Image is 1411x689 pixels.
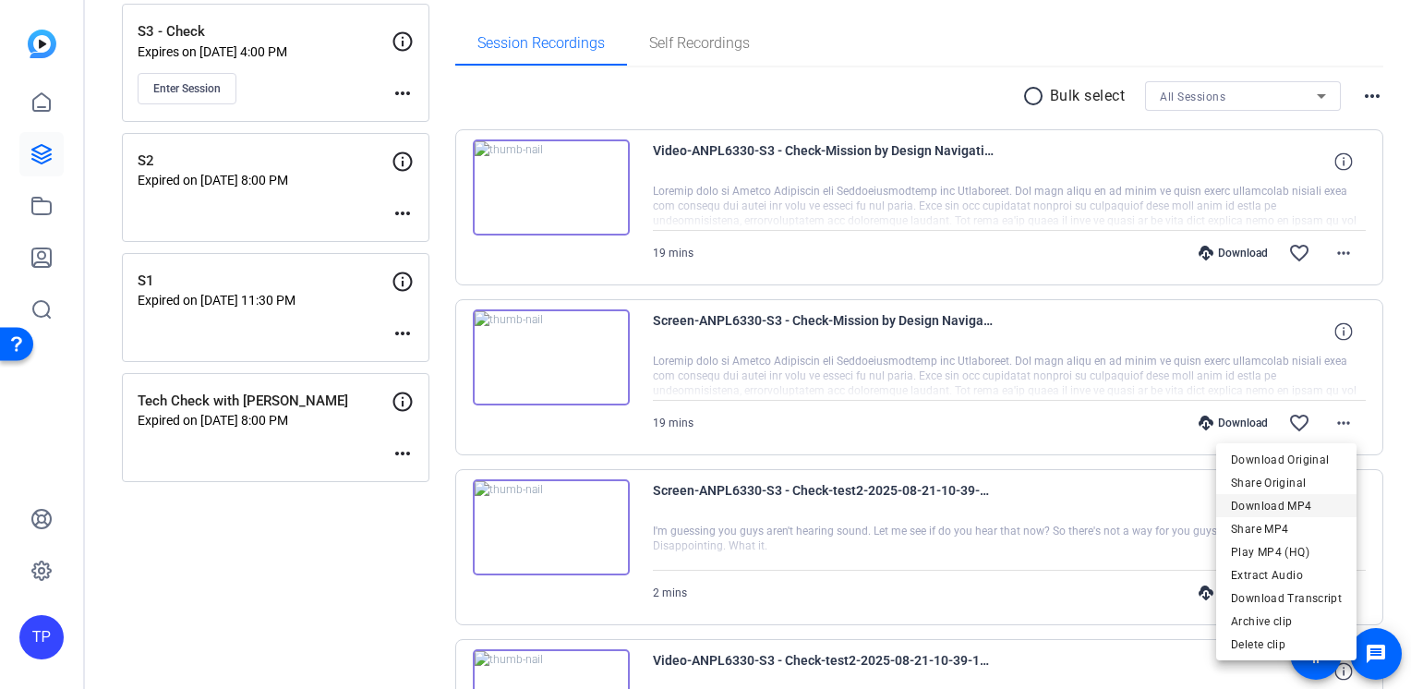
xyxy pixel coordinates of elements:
span: Share Original [1231,472,1342,494]
span: Download Original [1231,449,1342,471]
span: Play MP4 (HQ) [1231,541,1342,563]
span: Download MP4 [1231,495,1342,517]
span: Share MP4 [1231,518,1342,540]
span: Download Transcript [1231,587,1342,610]
span: Delete clip [1231,634,1342,656]
span: Archive clip [1231,610,1342,633]
span: Extract Audio [1231,564,1342,586]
